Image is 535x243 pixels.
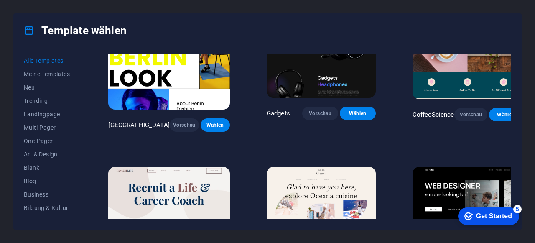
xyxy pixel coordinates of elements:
[23,9,59,17] div: Get Started
[24,205,71,211] span: Bildung & Kultur
[302,107,338,120] button: Vorschau
[24,57,71,64] span: Alle Templates
[24,71,71,77] span: Meine Templates
[24,81,71,94] button: Neu
[309,110,331,117] span: Vorschau
[60,2,68,10] div: 5
[24,54,71,67] button: Alle Templates
[24,188,71,201] button: Business
[170,118,199,132] button: Vorschau
[24,97,71,104] span: Trending
[24,138,71,144] span: One-Pager
[24,124,71,131] span: Multi-Pager
[413,110,454,119] p: CoffeeScience
[346,110,369,117] span: Wählen
[24,24,127,37] h4: Template wählen
[24,215,71,228] button: Event
[24,201,71,215] button: Bildung & Kultur
[24,164,71,171] span: Blank
[201,118,230,132] button: Wählen
[461,111,481,118] span: Vorschau
[24,84,71,91] span: Neu
[24,151,71,158] span: Art & Design
[489,108,522,121] button: Wählen
[207,122,223,128] span: Wählen
[24,121,71,134] button: Multi-Pager
[24,174,71,188] button: Blog
[454,108,488,121] button: Vorschau
[108,121,169,129] p: [GEOGRAPHIC_DATA]
[24,148,71,161] button: Art & Design
[496,111,516,118] span: Wählen
[24,134,71,148] button: One-Pager
[176,122,192,128] span: Vorschau
[24,191,71,198] span: Business
[24,111,71,118] span: Landingpage
[24,67,71,81] button: Meine Templates
[24,94,71,107] button: Trending
[267,109,290,118] p: Gadgets
[340,107,376,120] button: Wählen
[24,178,71,184] span: Blog
[24,161,71,174] button: Blank
[5,4,66,22] div: Get Started 5 items remaining, 0% complete
[24,107,71,121] button: Landingpage
[24,218,71,225] span: Event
